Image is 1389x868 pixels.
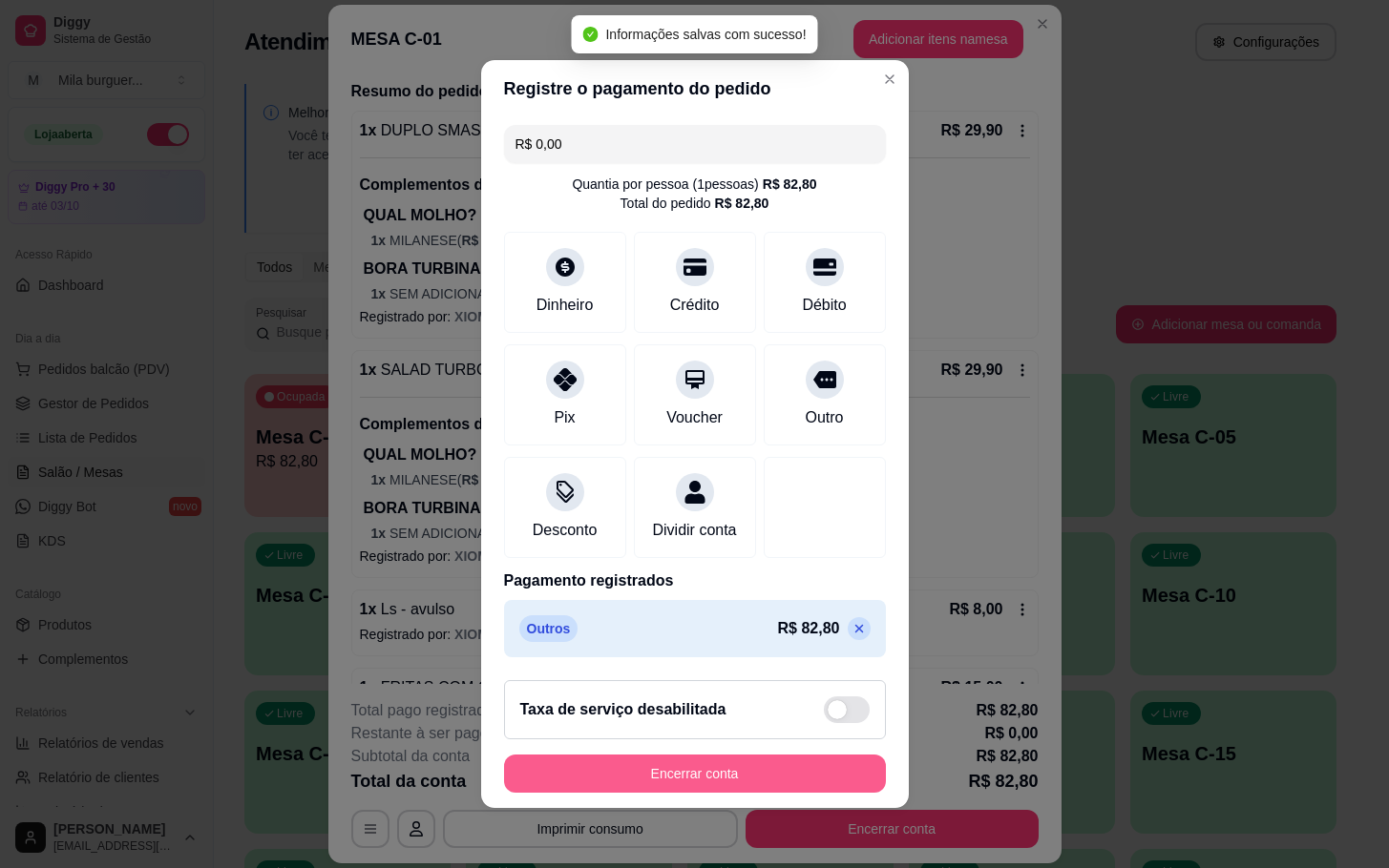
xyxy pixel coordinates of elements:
[554,406,575,429] div: Pix
[533,519,598,542] div: Desconto
[652,519,736,542] div: Dividir conta
[670,294,720,317] div: Crédito
[778,617,840,640] p: R$ 82,80
[572,175,816,194] div: Quantia por pessoa ( 1 pessoas)
[519,615,579,642] p: Outros
[805,406,843,429] div: Outro
[621,194,769,213] div: Total do pedido
[537,294,594,317] div: Dinheiro
[516,125,874,163] input: Ex.: hambúrguer de cordeiro
[802,294,846,317] div: Débito
[605,27,806,42] span: Informações salvas com sucesso!
[481,60,909,117] header: Registre o pagamento do pedido
[504,754,886,793] button: Encerrar conta
[874,64,905,94] button: Close
[582,27,598,42] span: check-circle
[763,175,817,194] div: R$ 82,80
[504,569,886,592] p: Pagamento registrados
[666,406,723,429] div: Voucher
[715,194,769,213] div: R$ 82,80
[520,698,726,721] h2: Taxa de serviço desabilitada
